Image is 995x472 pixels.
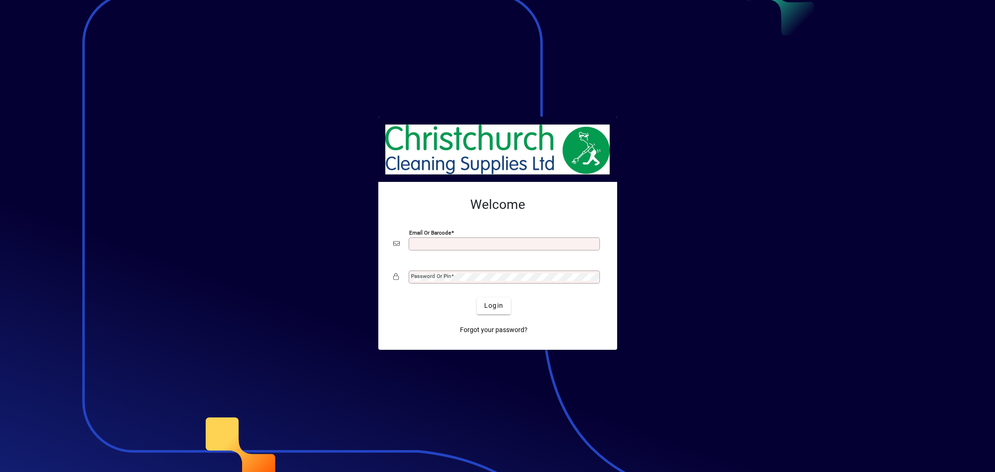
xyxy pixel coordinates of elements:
mat-label: Email or Barcode [409,229,451,236]
button: Login [477,298,511,314]
span: Forgot your password? [460,325,528,335]
a: Forgot your password? [456,322,531,339]
mat-label: Password or Pin [411,273,451,279]
h2: Welcome [393,197,602,213]
span: Login [484,301,503,311]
